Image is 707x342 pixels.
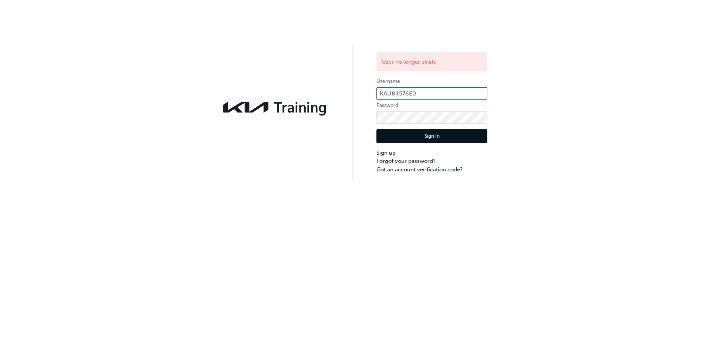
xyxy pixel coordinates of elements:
[376,165,487,174] a: Got an account verification code?
[376,52,487,72] div: User no longer exists
[376,77,487,86] label: Username
[376,87,487,100] input: Username
[376,157,487,165] a: Forgot your password?
[376,129,487,143] button: Sign In
[376,101,487,110] label: Password
[220,97,331,117] img: kia-training
[376,149,487,157] a: Sign up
